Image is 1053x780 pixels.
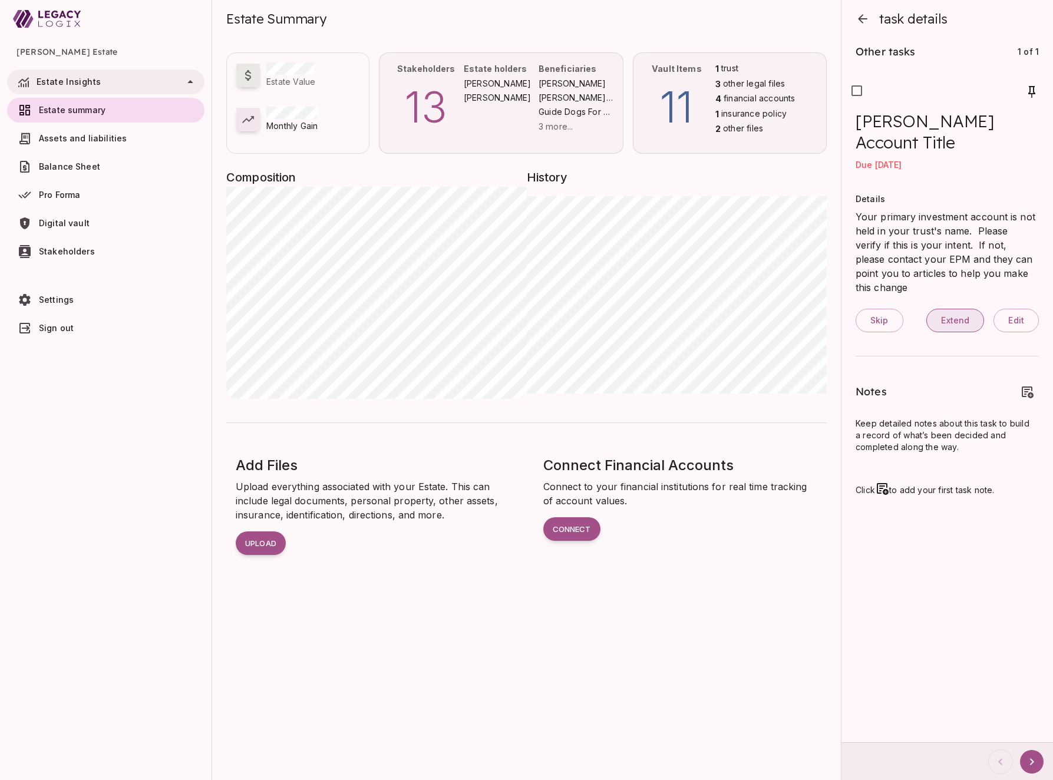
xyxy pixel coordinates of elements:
[7,239,204,264] a: Stakeholders
[715,92,721,105] p: 4
[39,161,100,171] span: Balance Sheet
[643,75,711,139] p: 11
[721,108,787,121] span: insurance policy
[7,126,204,151] a: Assets and liabilities
[266,121,318,131] span: Monthly Gain
[236,457,298,474] span: Add Files
[652,64,702,74] span: Vault Items
[856,309,903,332] button: Skip
[856,194,885,204] span: Details
[39,323,74,333] span: Sign out
[389,75,464,139] p: 13
[539,62,596,75] h6: Beneficiaries
[39,218,90,228] span: Digital vault
[926,309,984,332] button: Extend
[993,309,1039,332] button: Edit
[226,11,326,27] span: Estate Summary
[870,315,889,326] span: Skip
[7,154,204,179] a: Balance Sheet
[266,77,315,87] span: Estate Value
[856,160,902,170] span: Due [DATE]
[539,78,613,90] span: [PERSON_NAME]
[553,524,591,534] span: Connect
[721,62,738,75] span: trust
[723,123,763,135] span: other files
[464,92,539,104] span: [PERSON_NAME]
[1018,47,1039,57] span: 1 of 1
[1008,315,1024,326] span: Edit
[7,316,204,341] a: Sign out
[539,92,613,104] span: [PERSON_NAME] Trust
[856,210,1039,295] p: Your primary investment account is not held in your trust's name. Please verify if this is your i...
[543,517,600,541] button: Connect
[226,168,527,187] span: Composition
[39,105,105,115] span: Estate summary
[856,418,1032,452] span: Keep detailed notes about this task to build a record of what’s been decided and completed along ...
[236,531,286,555] button: Upload
[539,120,613,133] p: 3 more...
[39,133,127,143] span: Assets and liabilities
[715,62,719,75] p: 1
[245,538,276,548] span: Upload
[856,385,887,398] span: Notes
[236,481,501,521] span: Upload everything associated with your Estate. This can include legal documents, personal propert...
[7,70,204,94] div: Estate Insights
[37,77,101,87] span: Estate Insights
[39,295,74,305] span: Settings
[856,111,1039,156] span: [PERSON_NAME] Account Title
[7,287,204,312] a: Settings
[464,62,527,75] h6: Estate holders
[527,168,827,187] span: History
[16,38,195,66] span: [PERSON_NAME] Estate
[715,123,721,135] p: 2
[889,485,995,495] span: to add your first task note.
[39,246,95,256] span: Stakeholders
[715,78,721,91] p: 3
[7,98,204,123] a: Estate summary
[856,485,875,495] span: Click
[724,92,795,105] span: financial accounts
[874,11,948,27] span: task details
[39,190,80,200] span: Pro Forma
[7,211,204,236] a: Digital vault
[7,183,204,207] a: Pro Forma
[397,64,455,74] span: Stakeholders
[856,45,916,58] span: Other tasks
[539,106,613,118] span: Guide Dogs For The Blind
[715,108,719,121] p: 1
[543,457,734,474] span: Connect Financial Accounts
[723,78,785,91] span: other legal files
[941,315,969,326] span: Extend
[464,78,539,90] span: [PERSON_NAME]
[543,481,810,507] span: Connect to your financial institutions for real time tracking of account values.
